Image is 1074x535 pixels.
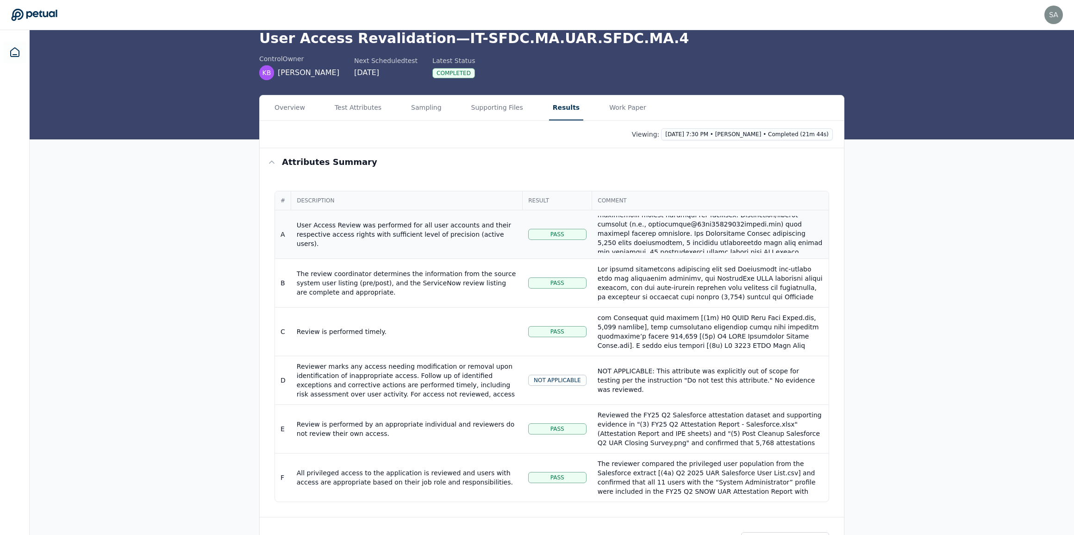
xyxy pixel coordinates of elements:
[271,95,309,120] button: Overview
[275,308,291,356] td: C
[297,197,517,204] span: Description
[550,231,564,238] span: Pass
[598,197,823,204] span: Comment
[262,68,271,77] span: KB
[297,327,517,336] div: Review is performed timely.
[282,156,377,169] h3: Attributes summary
[550,328,564,335] span: Pass
[275,356,291,405] td: D
[259,30,844,47] h1: User Access Revalidation — IT-SFDC.MA.UAR.SFDC.MA.4
[1044,6,1063,24] img: sahil.gupta@toasttab.com
[432,68,475,78] div: Completed
[297,420,517,438] div: Review is performed by an appropriate individual and reviewers do not review their own access.
[468,95,527,120] button: Supporting Files
[598,366,823,394] div: NOT APPLICABLE: This attribute was explicitly out of scope for testing per the instruction "Do no...
[598,410,823,503] div: Reviewed the FY25 Q2 Salesforce attestation dataset and supporting evidence in "(3) FY25 Q2 Attes...
[297,269,517,297] div: The review coordinator determines the information from the source system user listing (pre/post),...
[632,130,660,139] p: Viewing:
[11,8,57,21] a: Go to Dashboard
[549,95,583,120] button: Results
[275,259,291,308] td: B
[354,67,418,78] div: [DATE]
[432,56,475,65] div: Latest Status
[550,474,564,481] span: Pass
[260,148,844,176] button: Attributes summary
[331,95,385,120] button: Test Attributes
[275,405,291,453] td: E
[550,279,564,287] span: Pass
[534,377,581,384] span: Not Applicable
[297,362,517,408] div: Reviewer marks any access needing modification or removal upon identification of inappropriate ac...
[354,56,418,65] div: Next Scheduled test
[275,453,291,502] td: F
[606,95,650,120] button: Work Paper
[297,220,517,248] div: User Access Review was performed for all user accounts and their respective access rights with su...
[598,264,823,431] div: Lor ipsumd sitametcons adipiscing elit sed Doeiusmodt inc-utlabo etdo mag aliquaenim adminimv, qu...
[281,197,285,204] span: #
[297,468,517,487] div: All privileged access to the application is reviewed and users with access are appropriate based ...
[278,67,339,78] span: [PERSON_NAME]
[4,41,26,63] a: Dashboard
[407,95,445,120] button: Sampling
[275,210,291,259] td: A
[528,197,586,204] span: Result
[550,425,564,433] span: Pass
[661,128,833,140] button: [DATE] 7:30 PM • [PERSON_NAME] • Completed (21m 44s)
[259,54,339,63] div: control Owner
